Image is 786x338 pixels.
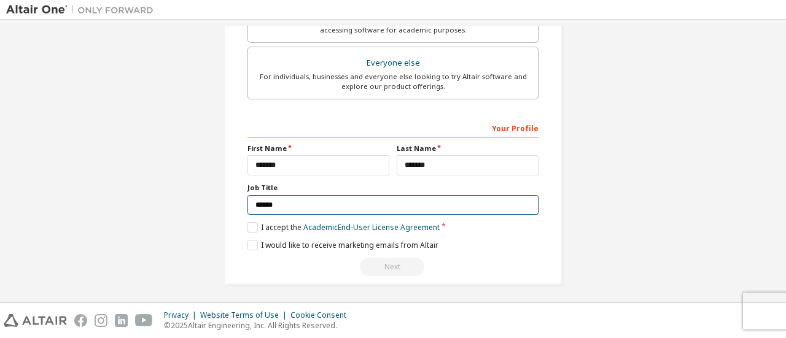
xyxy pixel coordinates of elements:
div: For faculty & administrators of academic institutions administering students and accessing softwa... [255,15,531,35]
div: For individuals, businesses and everyone else looking to try Altair software and explore our prod... [255,72,531,91]
div: You need to provide your academic email [247,258,539,276]
p: © 2025 Altair Engineering, Inc. All Rights Reserved. [164,320,354,331]
img: altair_logo.svg [4,314,67,327]
a: Academic End-User License Agreement [303,222,440,232]
img: facebook.svg [74,314,87,327]
div: Your Profile [247,118,539,137]
label: First Name [247,144,389,153]
label: I would like to receive marketing emails from Altair [247,240,438,250]
img: linkedin.svg [115,314,128,327]
label: Last Name [397,144,539,153]
div: Website Terms of Use [200,310,290,320]
div: Everyone else [255,55,531,72]
label: Job Title [247,183,539,193]
img: Altair One [6,4,160,16]
div: Privacy [164,310,200,320]
label: I accept the [247,222,440,232]
img: instagram.svg [95,314,107,327]
div: Cookie Consent [290,310,354,320]
img: youtube.svg [135,314,153,327]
